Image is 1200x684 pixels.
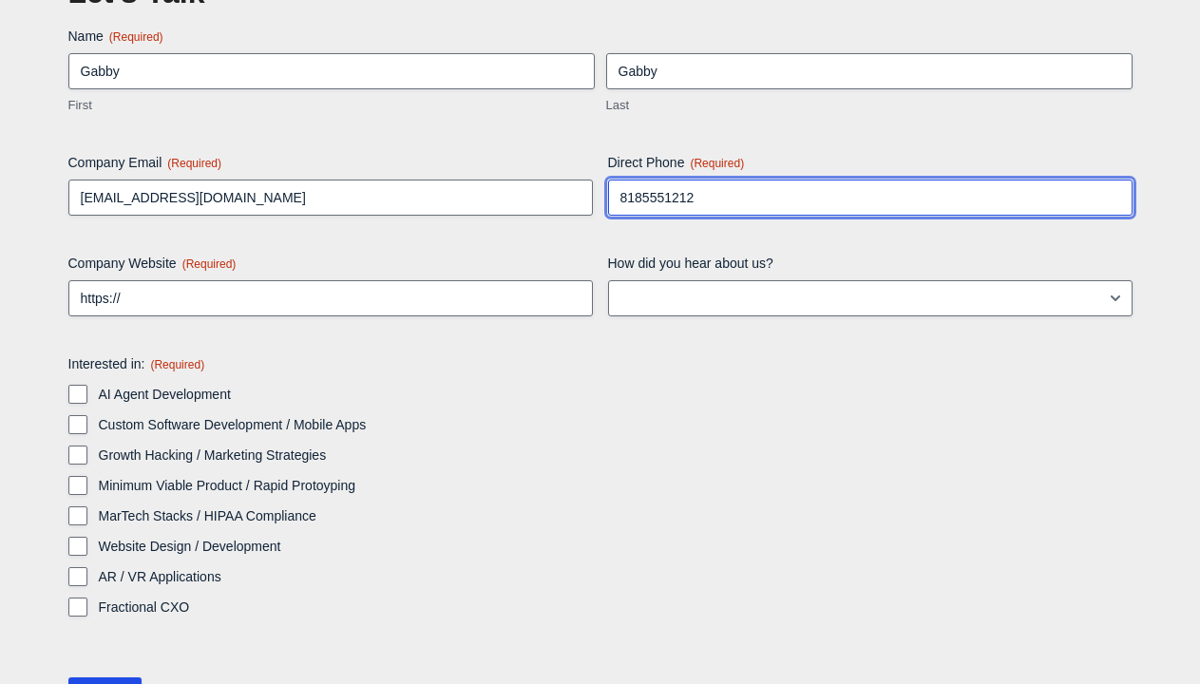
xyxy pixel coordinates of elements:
label: Fractional CXO [99,598,1133,617]
label: Website Design / Development [99,537,1133,556]
span: (Required) [690,157,744,170]
label: Growth Hacking / Marketing Strategies [99,446,1133,465]
legend: Interested in: [68,354,205,373]
input: https:// [68,280,593,316]
label: Company Email [68,153,593,172]
label: Minimum Viable Product / Rapid Protoyping [99,476,1133,495]
label: AI Agent Development [99,385,1133,404]
span: (Required) [182,257,237,271]
label: Custom Software Development / Mobile Apps [99,415,1133,434]
label: Last [606,97,1133,115]
span: (Required) [150,358,204,371]
label: First [68,97,595,115]
span: (Required) [109,30,163,44]
label: Direct Phone [608,153,1133,172]
label: AR / VR Applications [99,567,1133,586]
label: MarTech Stacks / HIPAA Compliance [99,506,1133,525]
legend: Name [68,27,163,46]
span: (Required) [167,157,221,170]
label: How did you hear about us? [608,254,1133,273]
label: Company Website [68,254,593,273]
